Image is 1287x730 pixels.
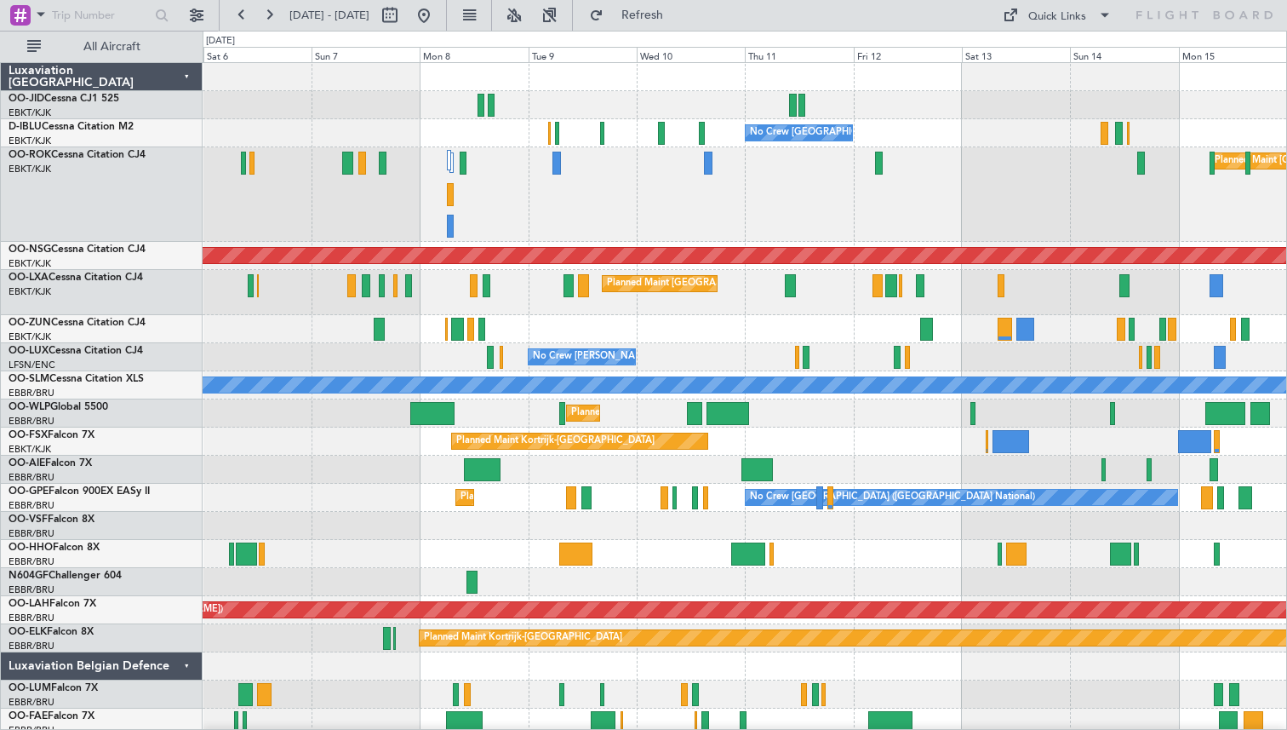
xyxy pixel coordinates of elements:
a: EBKT/KJK [9,331,51,343]
span: Refresh [607,9,678,21]
span: OO-ZUN [9,318,51,328]
span: OO-LAH [9,599,49,609]
span: OO-GPE [9,486,49,497]
span: [DATE] - [DATE] [289,8,369,23]
a: OO-ZUNCessna Citation CJ4 [9,318,146,328]
a: EBKT/KJK [9,285,51,298]
a: EBBR/BRU [9,471,54,484]
span: OO-WLP [9,402,50,412]
span: OO-VSF [9,514,48,525]
div: Mon 15 [1179,47,1287,62]
div: Planned Maint [GEOGRAPHIC_DATA] ([GEOGRAPHIC_DATA] National) [607,271,915,296]
a: EBBR/BRU [9,499,54,512]
button: All Aircraft [19,33,185,60]
a: OO-AIEFalcon 7X [9,458,92,468]
a: OO-LXACessna Citation CJ4 [9,273,143,283]
a: OO-LUXCessna Citation CJ4 [9,346,143,356]
span: OO-ROK [9,150,51,160]
div: Fri 12 [854,47,962,62]
div: Mon 8 [420,47,528,62]
span: OO-JID [9,94,44,104]
a: EBBR/BRU [9,583,54,596]
div: Planned Maint [GEOGRAPHIC_DATA] ([GEOGRAPHIC_DATA] National) [460,485,769,510]
span: N604GF [9,571,49,581]
a: D-IBLUCessna Citation M2 [9,122,134,132]
div: Tue 9 [529,47,637,62]
span: OO-FSX [9,430,48,440]
span: OO-SLM [9,374,49,384]
span: OO-FAE [9,711,48,721]
span: OO-HHO [9,543,53,553]
div: Planned Maint Kortrijk-[GEOGRAPHIC_DATA] [456,428,655,454]
div: Sat 6 [203,47,312,62]
a: OO-SLMCessna Citation XLS [9,374,144,384]
a: EBBR/BRU [9,640,54,652]
div: Planned Maint Kortrijk-[GEOGRAPHIC_DATA] [424,625,622,651]
span: OO-NSG [9,244,51,255]
a: EBBR/BRU [9,387,54,399]
a: EBBR/BRU [9,415,54,428]
div: No Crew [PERSON_NAME] ([PERSON_NAME]) [533,344,737,370]
a: OO-VSFFalcon 8X [9,514,94,525]
span: All Aircraft [44,41,180,53]
a: N604GFChallenger 604 [9,571,122,581]
div: Thu 11 [745,47,853,62]
a: OO-LAHFalcon 7X [9,599,96,609]
a: OO-FSXFalcon 7X [9,430,94,440]
a: EBBR/BRU [9,555,54,568]
a: OO-GPEFalcon 900EX EASy II [9,486,150,497]
span: D-IBLU [9,122,42,132]
a: EBBR/BRU [9,527,54,540]
div: [DATE] [206,34,235,49]
a: OO-JIDCessna CJ1 525 [9,94,119,104]
div: No Crew [GEOGRAPHIC_DATA] ([GEOGRAPHIC_DATA] National) [750,120,1035,146]
div: Sun 14 [1070,47,1178,62]
a: OO-WLPGlobal 5500 [9,402,108,412]
a: OO-LUMFalcon 7X [9,683,98,693]
a: OO-ROKCessna Citation CJ4 [9,150,146,160]
div: Planned Maint Milan (Linate) [571,400,694,426]
a: EBKT/KJK [9,106,51,119]
a: EBBR/BRU [9,696,54,709]
input: Trip Number [52,3,150,28]
a: EBKT/KJK [9,135,51,147]
a: EBKT/KJK [9,163,51,175]
span: OO-LUM [9,683,51,693]
button: Refresh [581,2,684,29]
a: EBKT/KJK [9,443,51,456]
span: OO-ELK [9,627,47,637]
button: Quick Links [994,2,1120,29]
div: Sun 7 [312,47,420,62]
a: OO-FAEFalcon 7X [9,711,94,721]
div: Quick Links [1028,9,1086,26]
a: OO-NSGCessna Citation CJ4 [9,244,146,255]
div: Wed 10 [637,47,745,62]
a: OO-ELKFalcon 8X [9,627,94,637]
span: OO-LXA [9,273,49,283]
a: EBKT/KJK [9,257,51,270]
a: EBBR/BRU [9,612,54,624]
a: OO-HHOFalcon 8X [9,543,100,553]
div: Sat 13 [962,47,1070,62]
span: OO-LUX [9,346,49,356]
div: No Crew [GEOGRAPHIC_DATA] ([GEOGRAPHIC_DATA] National) [750,485,1035,510]
span: OO-AIE [9,458,45,468]
a: LFSN/ENC [9,359,55,371]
